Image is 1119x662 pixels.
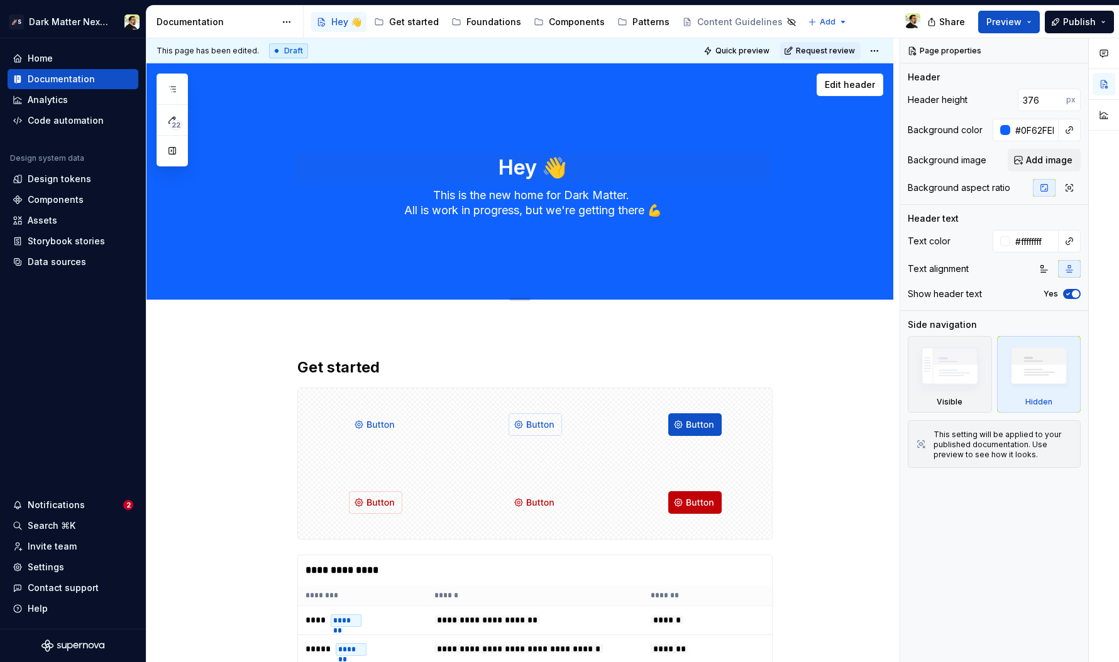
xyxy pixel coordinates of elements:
[908,154,986,166] div: Background image
[549,16,605,28] div: Components
[8,69,138,89] a: Documentation
[3,8,143,35] button: 🚀SDark Matter Next GenHonza Toman
[8,231,138,251] a: Storybook stories
[28,52,53,65] div: Home
[8,516,138,536] button: Search ⌘K
[937,397,962,407] div: Visible
[29,16,109,28] div: Dark Matter Next Gen
[1026,154,1072,166] span: Add image
[311,9,802,35] div: Page tree
[1044,289,1058,299] label: Yes
[8,252,138,272] a: Data sources
[1008,149,1081,171] button: Add image
[1066,95,1076,105] p: px
[28,561,64,573] div: Settings
[1018,89,1066,111] input: Auto
[986,16,1022,28] span: Preview
[908,336,992,413] div: Visible
[908,212,959,225] div: Header text
[978,11,1040,33] button: Preview
[28,94,68,106] div: Analytics
[1045,11,1114,33] button: Publish
[908,182,1010,194] div: Background aspect ratio
[796,46,855,56] span: Request review
[28,540,77,553] div: Invite team
[28,519,75,532] div: Search ⌘K
[8,111,138,131] a: Code automation
[41,639,104,652] svg: Supernova Logo
[170,120,182,130] span: 22
[780,42,861,60] button: Request review
[446,12,526,32] a: Foundations
[908,318,977,331] div: Side navigation
[908,235,951,247] div: Text color
[715,46,769,56] span: Quick preview
[297,357,773,377] h2: Get started
[529,12,610,32] a: Components
[124,14,140,30] img: Honza Toman
[825,79,875,91] span: Edit header
[1063,16,1096,28] span: Publish
[8,90,138,110] a: Analytics
[10,153,84,163] div: Design system data
[8,48,138,68] a: Home
[612,12,675,32] a: Patterns
[369,12,444,32] a: Get started
[700,42,775,60] button: Quick preview
[28,256,86,268] div: Data sources
[28,214,57,227] div: Assets
[908,71,940,84] div: Header
[677,12,802,32] a: Content Guidelines
[8,210,138,231] a: Assets
[1010,230,1059,252] input: Auto
[8,599,138,619] button: Help
[939,16,965,28] span: Share
[157,46,259,56] span: This page has been edited.
[331,16,361,28] div: Hey 👋
[820,17,835,27] span: Add
[8,169,138,189] a: Design tokens
[311,12,367,32] a: Hey 👋
[817,73,883,96] button: Edit header
[908,288,982,300] div: Show header text
[8,190,138,210] a: Components
[269,43,308,58] div: Draft
[905,13,920,28] img: Honza Toman
[8,557,138,577] a: Settings
[28,193,84,206] div: Components
[908,263,969,275] div: Text alignment
[908,94,967,106] div: Header height
[8,495,138,515] button: Notifications2
[28,602,48,615] div: Help
[295,153,770,183] textarea: Hey 👋
[466,16,521,28] div: Foundations
[28,173,91,185] div: Design tokens
[8,536,138,556] a: Invite team
[157,16,275,28] div: Documentation
[8,578,138,598] button: Contact support
[123,500,133,510] span: 2
[908,124,983,136] div: Background color
[1025,397,1052,407] div: Hidden
[28,582,99,594] div: Contact support
[28,235,105,247] div: Storybook stories
[1010,119,1059,141] input: Auto
[28,73,95,85] div: Documentation
[997,336,1081,413] div: Hidden
[934,430,1072,460] div: This setting will be applied to your published documentation. Use preview to see how it looks.
[632,16,670,28] div: Patterns
[9,14,24,30] div: 🚀S
[295,185,770,220] textarea: This is the new home for Dark Matter. All is work in progress, but we're getting there 💪
[389,16,439,28] div: Get started
[804,13,851,31] button: Add
[28,114,104,127] div: Code automation
[697,16,783,28] div: Content Guidelines
[921,11,973,33] button: Share
[28,499,85,511] div: Notifications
